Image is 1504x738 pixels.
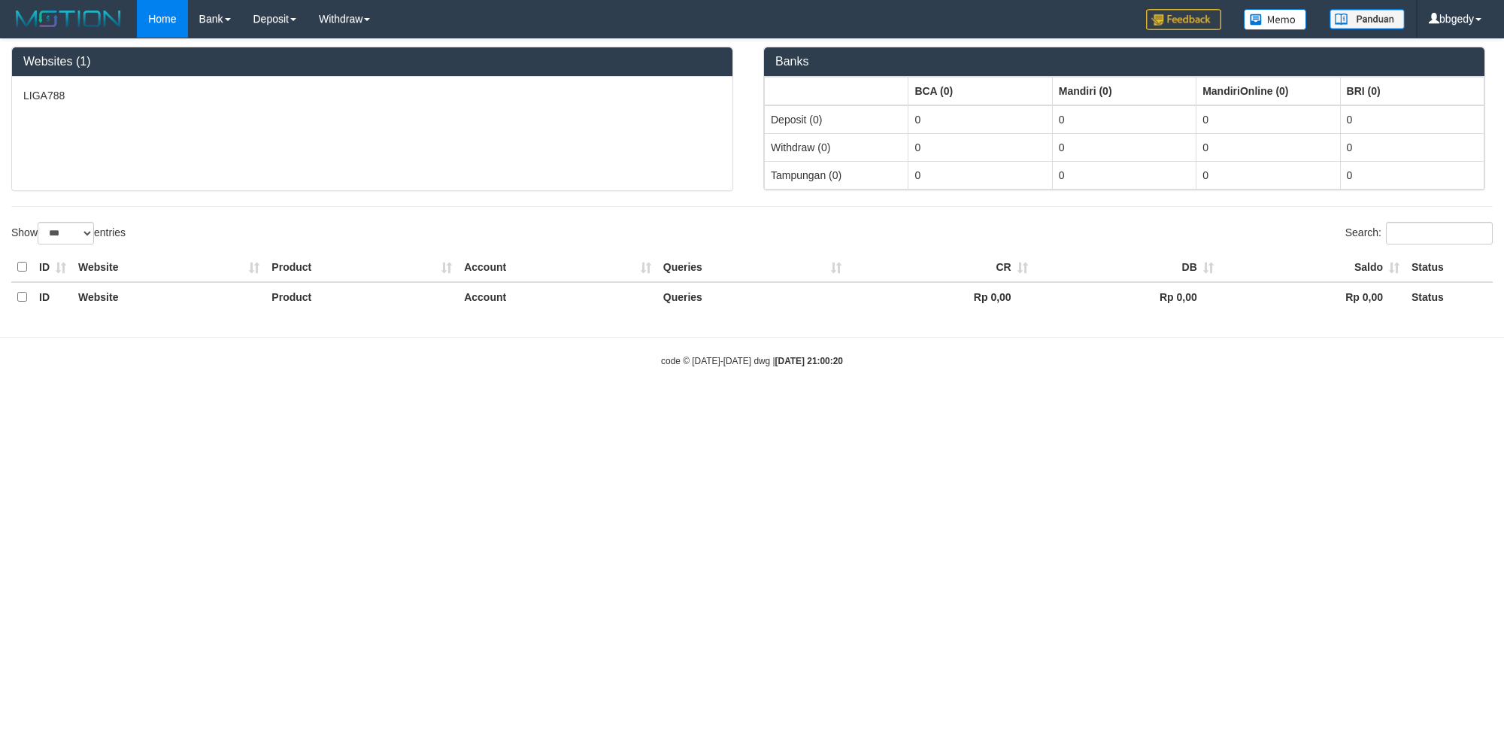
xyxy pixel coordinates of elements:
[1196,77,1340,105] th: Group: activate to sort column ascending
[38,222,94,244] select: Showentries
[1196,105,1340,134] td: 0
[661,356,843,366] small: code © [DATE]-[DATE] dwg |
[33,253,72,282] th: ID
[775,55,1473,68] h3: Banks
[1405,282,1493,311] th: Status
[265,282,458,311] th: Product
[1340,133,1484,161] td: 0
[1034,282,1220,311] th: Rp 0,00
[657,282,848,311] th: Queries
[765,105,908,134] td: Deposit (0)
[908,105,1052,134] td: 0
[72,282,265,311] th: Website
[1405,253,1493,282] th: Status
[1340,77,1484,105] th: Group: activate to sort column ascending
[1386,222,1493,244] input: Search:
[1052,161,1196,189] td: 0
[908,77,1052,105] th: Group: activate to sort column ascending
[33,282,72,311] th: ID
[1345,222,1493,244] label: Search:
[1196,133,1340,161] td: 0
[848,282,1033,311] th: Rp 0,00
[908,161,1052,189] td: 0
[23,88,721,103] p: LIGA788
[765,77,908,105] th: Group: activate to sort column ascending
[23,55,721,68] h3: Websites (1)
[1196,161,1340,189] td: 0
[908,133,1052,161] td: 0
[657,253,848,282] th: Queries
[1244,9,1307,30] img: Button%20Memo.svg
[1330,9,1405,29] img: panduan.png
[1052,77,1196,105] th: Group: activate to sort column ascending
[11,8,126,30] img: MOTION_logo.png
[848,253,1033,282] th: CR
[1052,105,1196,134] td: 0
[1340,105,1484,134] td: 0
[458,253,657,282] th: Account
[458,282,657,311] th: Account
[1146,9,1221,30] img: Feedback.jpg
[1034,253,1220,282] th: DB
[1340,161,1484,189] td: 0
[265,253,458,282] th: Product
[72,253,265,282] th: Website
[1220,253,1405,282] th: Saldo
[775,356,843,366] strong: [DATE] 21:00:20
[765,133,908,161] td: Withdraw (0)
[1220,282,1405,311] th: Rp 0,00
[1052,133,1196,161] td: 0
[765,161,908,189] td: Tampungan (0)
[11,222,126,244] label: Show entries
